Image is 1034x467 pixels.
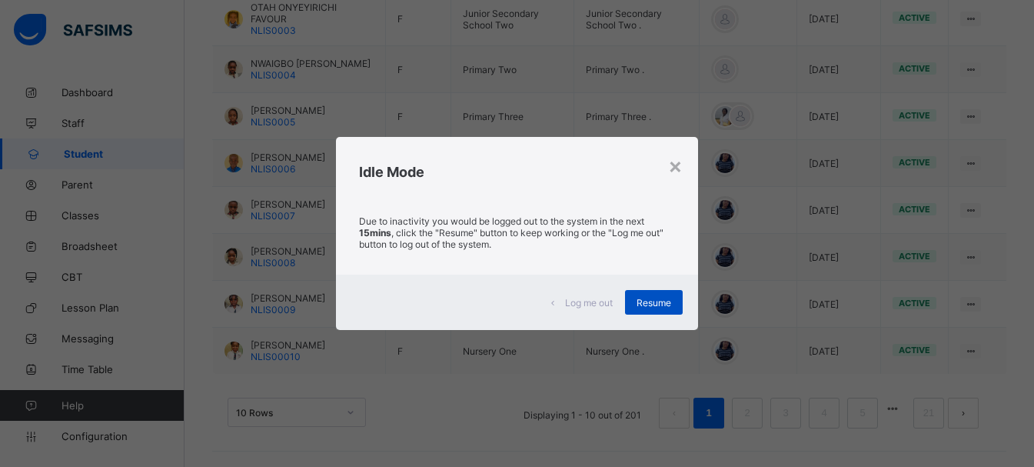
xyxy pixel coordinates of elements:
p: Due to inactivity you would be logged out to the system in the next , click the "Resume" button t... [359,215,675,250]
span: Log me out [565,297,613,309]
span: Resume [637,297,671,309]
h2: Idle Mode [359,164,675,180]
div: × [668,152,683,178]
strong: 15mins [359,227,391,239]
